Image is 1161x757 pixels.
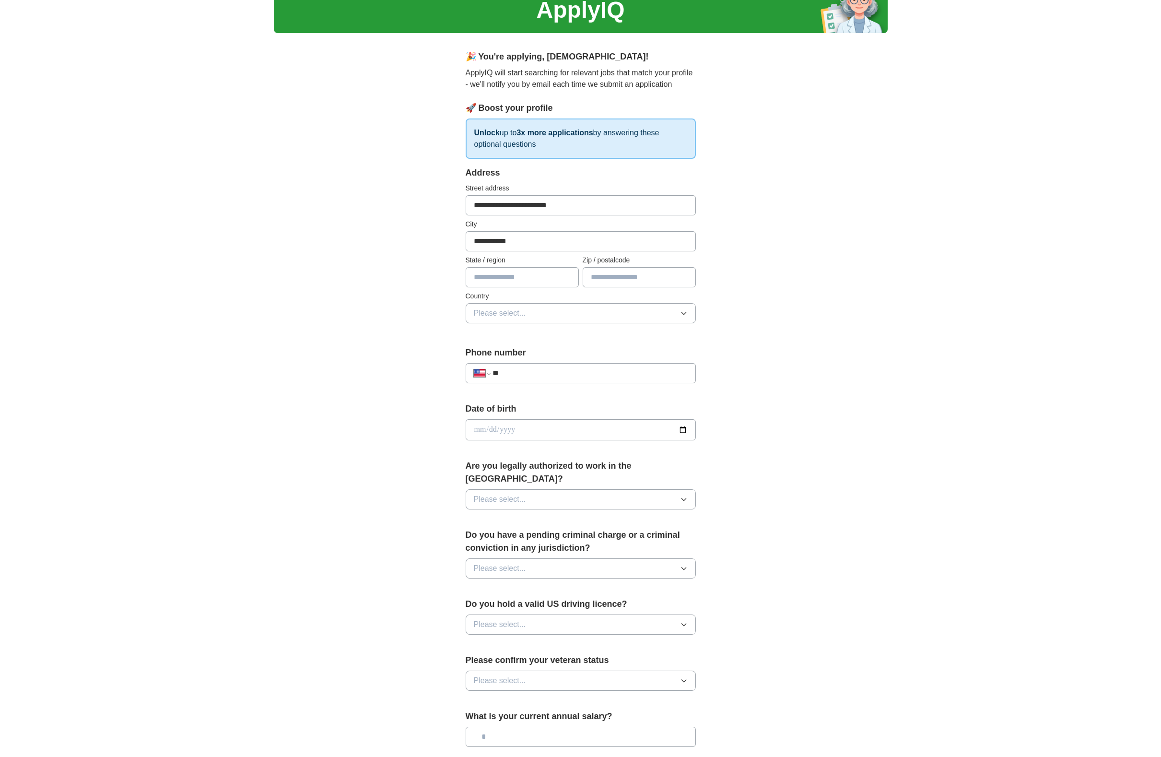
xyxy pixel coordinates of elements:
span: Please select... [474,494,526,505]
strong: 3x more applications [516,129,593,137]
label: Country [466,291,696,301]
p: ApplyIQ will start searching for relevant jobs that match your profile - we'll notify you by emai... [466,67,696,90]
div: 🚀 Boost your profile [466,102,696,115]
span: Please select... [474,675,526,686]
label: Please confirm your veteran status [466,654,696,667]
div: Address [466,166,696,179]
label: Do you have a pending criminal charge or a criminal conviction in any jurisdiction? [466,529,696,555]
label: City [466,219,696,229]
label: Phone number [466,346,696,359]
span: Please select... [474,308,526,319]
label: Date of birth [466,402,696,415]
button: Please select... [466,615,696,635]
label: State / region [466,255,579,265]
span: Please select... [474,619,526,630]
div: 🎉 You're applying , [DEMOGRAPHIC_DATA] ! [466,50,696,63]
strong: Unlock [474,129,500,137]
label: Zip / postalcode [583,255,696,265]
button: Please select... [466,489,696,509]
label: What is your current annual salary? [466,710,696,723]
label: Street address [466,183,696,193]
button: Please select... [466,303,696,323]
span: Please select... [474,563,526,574]
label: Do you hold a valid US driving licence? [466,598,696,611]
label: Are you legally authorized to work in the [GEOGRAPHIC_DATA]? [466,460,696,485]
button: Please select... [466,558,696,579]
p: up to by answering these optional questions [466,118,696,159]
button: Please select... [466,671,696,691]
